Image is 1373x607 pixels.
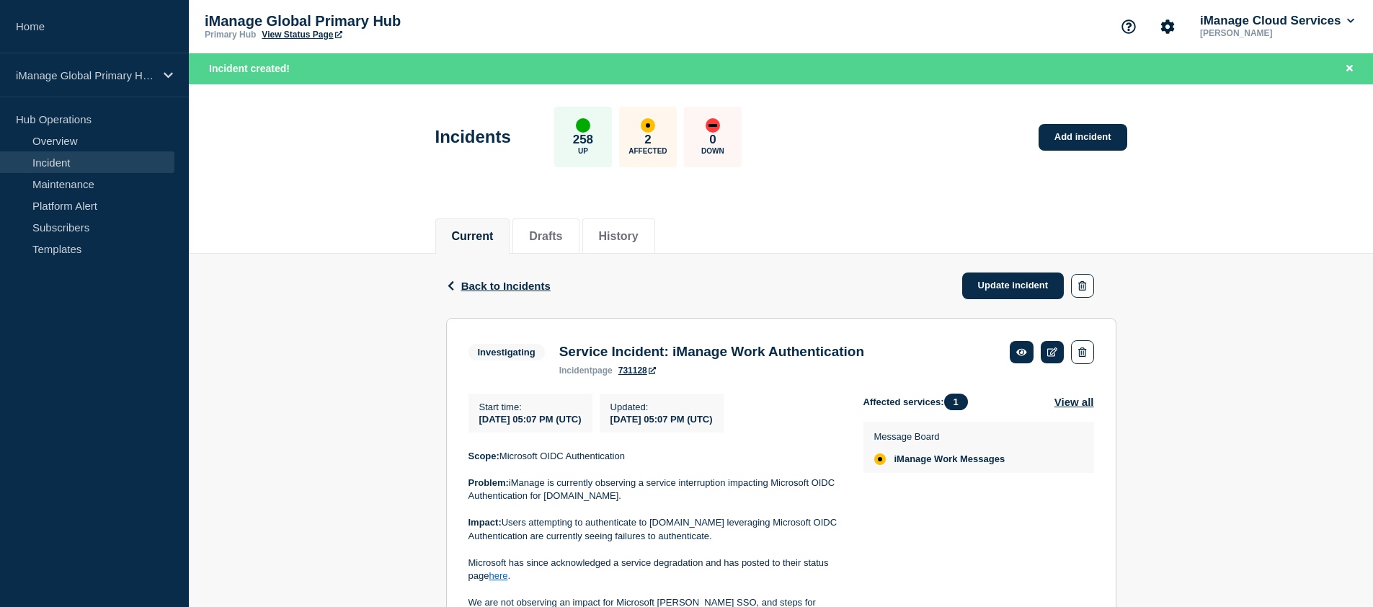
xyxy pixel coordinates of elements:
[209,63,290,74] span: Incident created!
[709,133,716,147] p: 0
[468,477,509,488] strong: Problem:
[1054,394,1094,410] button: View all
[479,414,582,425] span: [DATE] 05:07 PM (UTC)
[559,365,592,376] span: incident
[576,118,590,133] div: up
[1197,14,1357,28] button: iManage Cloud Services
[559,344,864,360] h3: Service Incident: iManage Work Authentication
[1114,12,1144,42] button: Support
[1039,124,1127,151] a: Add incident
[205,30,256,40] p: Primary Hub
[701,147,724,155] p: Down
[599,230,639,243] button: History
[559,365,613,376] p: page
[644,133,651,147] p: 2
[962,273,1065,299] a: Update incident
[468,517,502,528] strong: Impact:
[468,477,840,503] p: iManage is currently observing a service interruption impacting Microsoft OIDC Authentication for...
[610,412,713,425] div: [DATE] 05:07 PM (UTC)
[641,118,655,133] div: affected
[706,118,720,133] div: down
[468,451,499,461] strong: Scope:
[205,13,493,30] p: iManage Global Primary Hub
[262,30,342,40] a: View Status Page
[446,280,551,292] button: Back to Incidents
[468,557,840,583] p: Microsoft has since acknowledged a service degradation and has posted to their status page .
[894,453,1005,465] span: iManage Work Messages
[578,147,588,155] p: Up
[874,431,1005,442] p: Message Board
[461,280,551,292] span: Back to Incidents
[468,344,545,360] span: Investigating
[1152,12,1183,42] button: Account settings
[529,230,562,243] button: Drafts
[435,127,511,147] h1: Incidents
[610,402,713,412] p: Updated :
[573,133,593,147] p: 258
[16,69,154,81] p: iManage Global Primary Hub
[479,402,582,412] p: Start time :
[944,394,968,410] span: 1
[874,453,886,465] div: affected
[1341,61,1359,77] button: Close banner
[468,516,840,543] p: Users attempting to authenticate to [DOMAIN_NAME] leveraging Microsoft OIDC Authentication are cu...
[452,230,494,243] button: Current
[1197,28,1347,38] p: [PERSON_NAME]
[628,147,667,155] p: Affected
[468,450,840,463] p: Microsoft OIDC Authentication
[489,570,507,581] a: here
[863,394,975,410] span: Affected services:
[618,365,656,376] a: 731128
